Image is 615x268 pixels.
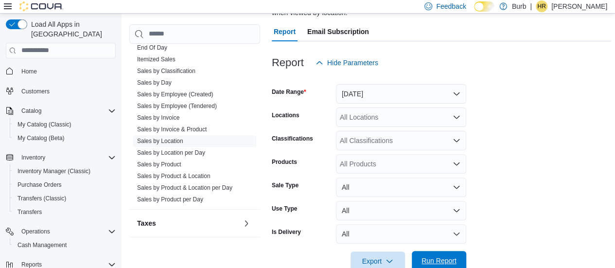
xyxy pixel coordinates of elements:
[14,206,46,218] a: Transfers
[129,42,260,209] div: Sales
[137,114,179,122] span: Sales by Invoice
[2,104,120,118] button: Catalog
[137,196,203,203] span: Sales by Product per Day
[453,113,460,121] button: Open list of options
[14,239,70,251] a: Cash Management
[14,165,116,177] span: Inventory Manager (Classic)
[307,22,369,41] span: Email Subscription
[14,119,75,130] a: My Catalog (Classic)
[536,0,547,12] div: Harsha Ramasamy
[14,206,116,218] span: Transfers
[10,131,120,145] button: My Catalog (Beta)
[10,178,120,192] button: Purchase Orders
[336,178,466,197] button: All
[137,114,179,121] a: Sales by Invoice
[272,205,297,213] label: Use Type
[551,0,607,12] p: [PERSON_NAME]
[14,193,116,204] span: Transfers (Classic)
[272,135,313,143] label: Classifications
[453,137,460,144] button: Open list of options
[474,1,494,12] input: Dark Mode
[137,67,195,75] span: Sales by Classification
[14,179,116,191] span: Purchase Orders
[10,205,120,219] button: Transfers
[18,66,41,77] a: Home
[14,165,94,177] a: Inventory Manager (Classic)
[272,88,306,96] label: Date Range
[18,86,53,97] a: Customers
[18,208,42,216] span: Transfers
[137,172,211,180] span: Sales by Product & Location
[2,151,120,164] button: Inventory
[14,179,66,191] a: Purchase Orders
[137,126,207,133] a: Sales by Invoice & Product
[422,256,457,266] span: Run Report
[137,196,203,203] a: Sales by Product per Day
[18,152,116,163] span: Inventory
[137,173,211,179] a: Sales by Product & Location
[241,217,252,229] button: Taxes
[336,84,466,104] button: [DATE]
[137,79,172,86] a: Sales by Day
[137,56,176,63] a: Itemized Sales
[2,64,120,78] button: Home
[18,167,90,175] span: Inventory Manager (Classic)
[10,164,120,178] button: Inventory Manager (Classic)
[14,132,116,144] span: My Catalog (Beta)
[21,154,45,161] span: Inventory
[27,19,116,39] span: Load All Apps in [GEOGRAPHIC_DATA]
[312,53,382,72] button: Hide Parameters
[10,238,120,252] button: Cash Management
[18,85,116,97] span: Customers
[537,0,545,12] span: HR
[137,161,181,168] a: Sales by Product
[18,65,116,77] span: Home
[2,84,120,98] button: Customers
[274,22,296,41] span: Report
[272,111,299,119] label: Locations
[21,88,50,95] span: Customers
[18,226,116,237] span: Operations
[137,184,232,192] span: Sales by Product & Location per Day
[137,68,195,74] a: Sales by Classification
[137,149,205,156] a: Sales by Location per Day
[137,102,217,110] span: Sales by Employee (Tendered)
[336,224,466,244] button: All
[137,137,183,145] span: Sales by Location
[137,91,213,98] a: Sales by Employee (Created)
[137,103,217,109] a: Sales by Employee (Tendered)
[137,55,176,63] span: Itemized Sales
[14,239,116,251] span: Cash Management
[10,118,120,131] button: My Catalog (Classic)
[18,226,54,237] button: Operations
[137,125,207,133] span: Sales by Invoice & Product
[18,105,116,117] span: Catalog
[18,134,65,142] span: My Catalog (Beta)
[18,195,66,202] span: Transfers (Classic)
[327,58,378,68] span: Hide Parameters
[21,68,37,75] span: Home
[272,228,301,236] label: Is Delivery
[137,218,156,228] h3: Taxes
[18,181,62,189] span: Purchase Orders
[436,1,466,11] span: Feedback
[137,44,167,51] a: End Of Day
[2,225,120,238] button: Operations
[272,181,299,189] label: Sale Type
[272,158,297,166] label: Products
[453,160,460,168] button: Open list of options
[137,44,167,52] span: End Of Day
[18,241,67,249] span: Cash Management
[137,184,232,191] a: Sales by Product & Location per Day
[137,149,205,157] span: Sales by Location per Day
[19,1,63,11] img: Cova
[137,138,183,144] a: Sales by Location
[21,107,41,115] span: Catalog
[336,201,466,220] button: All
[14,119,116,130] span: My Catalog (Classic)
[272,57,304,69] h3: Report
[18,152,49,163] button: Inventory
[14,132,69,144] a: My Catalog (Beta)
[18,121,71,128] span: My Catalog (Classic)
